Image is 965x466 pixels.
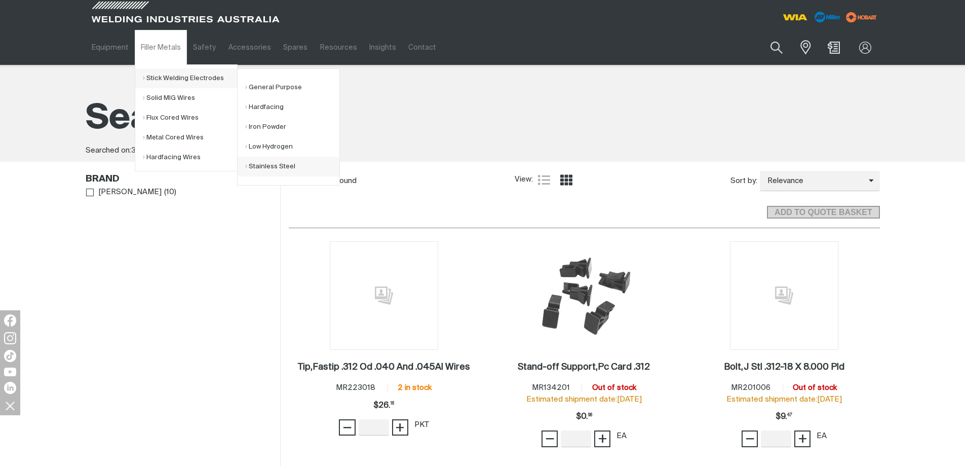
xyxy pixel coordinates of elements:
[373,396,394,416] div: Price
[395,419,405,436] span: +
[724,363,844,372] h2: Bolt,J Stl .312-18 X 8.000 Pld
[817,431,827,442] div: EA
[518,362,650,373] a: Stand-off Support,Pc Card .312
[4,350,16,362] img: TikTok
[518,363,650,372] h2: Stand-off Support,Pc Card .312
[86,173,120,185] h3: Brand
[86,168,272,200] aside: Filters
[143,128,237,148] a: Metal Cored Wires
[532,384,570,391] span: MR134201
[277,30,314,65] a: Spares
[298,362,470,373] a: Tip,Fastip .312 Od .040 And .045Al Wires
[131,147,144,154] span: 312
[373,396,394,416] span: $26.
[776,407,792,427] div: Price
[245,97,339,117] a: Hardfacing
[826,42,842,54] a: Shopping cart (0 product(s))
[98,187,162,198] span: [PERSON_NAME]
[86,30,681,65] nav: Main
[759,35,794,59] button: Search products
[363,30,402,65] a: Insights
[289,194,880,222] section: Add to cart control
[164,187,176,198] span: ( 10 )
[592,384,636,391] span: Out of stock
[402,30,442,65] a: Contact
[86,30,135,65] a: Equipment
[135,64,238,171] ul: Filler Metals Submenu
[398,384,432,391] span: 2 in stock
[576,407,592,427] span: $0.
[793,384,837,391] span: Out of stock
[787,413,792,417] sup: 47
[576,407,592,427] div: Price
[598,430,607,447] span: +
[4,332,16,344] img: Instagram
[776,407,792,427] span: $9.
[768,206,878,219] span: ADD TO QUOTE BASKET
[4,368,16,376] img: YouTube
[143,88,237,108] a: Solid MIG Wires
[730,241,838,350] img: No image for this product
[760,175,869,187] span: Relevance
[237,68,340,186] ul: Stick Welding Electrodes Submenu
[745,430,755,447] span: −
[289,168,880,194] section: Product list controls
[843,10,880,25] img: miller
[298,363,470,372] h2: Tip,Fastip .312 Od .040 And .045Al Wires
[143,68,237,88] a: Stick Welding Electrodes
[798,430,807,447] span: +
[245,157,339,176] a: Stainless Steel
[747,35,794,59] input: Product name or item number...
[515,174,533,186] span: View:
[616,431,627,442] div: EA
[414,419,429,431] div: PKT
[314,30,363,65] a: Resources
[289,176,515,186] div: 10
[222,30,277,65] a: Accessories
[767,206,879,219] button: Add selected products to the shopping cart
[526,396,642,403] span: Estimated shipment date: [DATE]
[86,145,880,157] div: Searched on:
[545,430,555,447] span: −
[245,137,339,157] a: Low Hydrogen
[588,413,592,417] sup: 98
[342,419,352,436] span: −
[391,402,394,406] sup: 16
[135,30,187,65] a: Filler Metals
[4,314,16,327] img: Facebook
[143,148,237,167] a: Hardfacing Wires
[538,174,550,186] a: List view
[143,108,237,128] a: Flux Cored Wires
[730,175,757,187] span: Sort by:
[4,382,16,394] img: LinkedIn
[245,117,339,137] a: Iron Powder
[726,396,842,403] span: Estimated shipment date: [DATE]
[2,397,19,414] img: hide socials
[245,78,339,97] a: General Purpose
[731,384,770,391] span: MR201006
[724,362,844,373] a: Bolt,J Stl .312-18 X 8.000 Pld
[86,96,880,141] h1: Search results
[86,186,162,199] a: [PERSON_NAME]
[187,30,222,65] a: Safety
[86,172,272,186] div: Brand
[330,241,438,350] img: No image for this product
[530,241,638,350] img: Stand-off Support,Pc Card .312
[336,384,375,391] span: MR223018
[86,186,272,199] ul: Brand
